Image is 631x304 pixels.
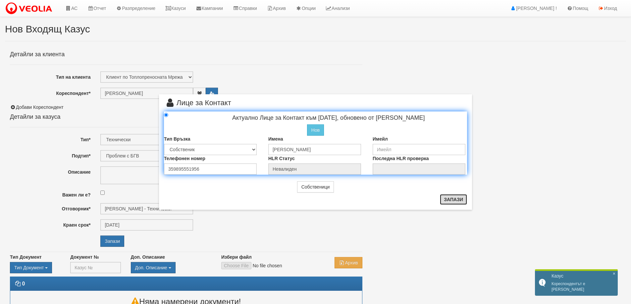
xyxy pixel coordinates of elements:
label: HLR Статус [268,155,295,162]
label: Тип Връзка [164,136,190,142]
label: Последна HLR проверка [373,155,429,162]
button: Нов [307,124,324,136]
h2: Казус [552,273,614,279]
input: Имена [268,144,361,155]
input: Телефонен номер [164,163,257,175]
h4: Актуално Лице за Контакт към [DATE], обновено от [PERSON_NAME] [190,115,467,121]
input: Имейл [373,144,465,155]
img: VeoliaLogo.png [5,2,55,16]
span: × [613,271,615,277]
div: Кореспондентът е [PERSON_NAME] [535,270,618,296]
button: Собственици [297,181,334,193]
label: Телефонен номер [164,155,205,162]
label: Имена [268,136,283,142]
span: Лице за Контакт [164,99,231,111]
label: Имейл [373,136,388,142]
button: Запази [440,194,467,205]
